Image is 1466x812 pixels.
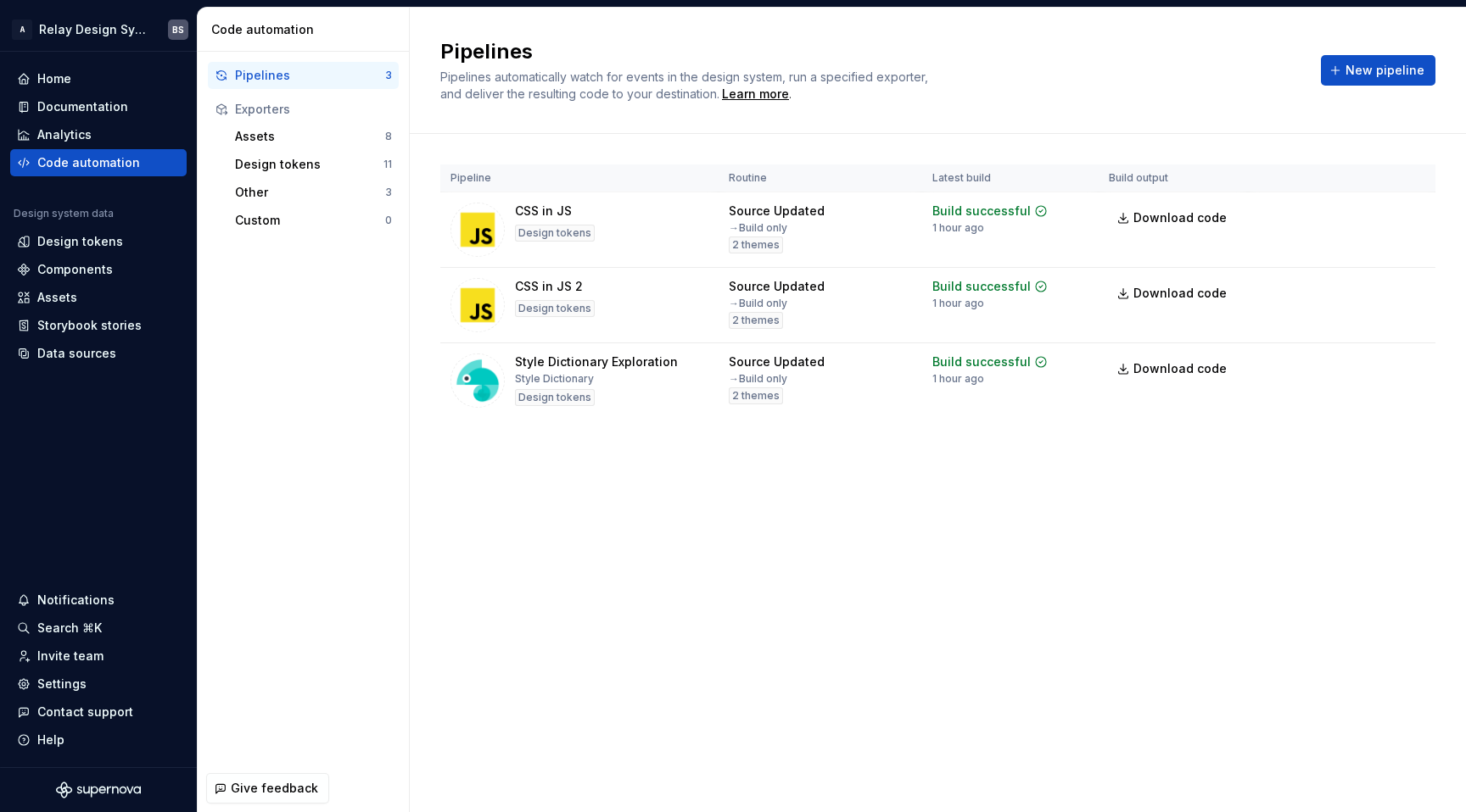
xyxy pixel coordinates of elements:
[10,698,187,726] button: Contact support
[37,676,87,692] div: Settings
[231,780,318,797] span: Give feedback
[56,781,141,798] svg: Supernova Logo
[515,353,678,370] div: Style Dictionary Exploration
[37,704,133,720] div: Contact support
[440,164,719,192] th: Pipeline
[932,221,984,235] div: 1 hour ago
[37,648,104,665] div: Invite team
[37,70,71,87] div: Home
[732,314,780,327] span: 2 themes
[172,23,184,36] div: BS
[932,278,1031,295] div: Build successful
[10,670,187,698] a: Settings
[37,289,77,306] div: Assets
[1346,62,1424,79] span: New pipeline
[729,221,787,235] div: → Build only
[228,207,399,234] button: Custom0
[729,353,825,370] div: Source Updated
[37,345,116,362] div: Data sources
[235,184,385,201] div: Other
[1321,55,1435,86] button: New pipeline
[385,186,392,199] div: 3
[932,353,1031,370] div: Build successful
[228,179,399,206] button: Other3
[729,278,825,295] div: Source Updated
[10,65,187,92] a: Home
[228,151,399,178] button: Design tokens11
[385,130,392,143] div: 8
[729,203,825,220] div: Source Updated
[515,225,595,242] div: Design tokens
[515,300,595,317] div: Design tokens
[932,372,984,386] div: 1 hour ago
[37,317,142,334] div: Storybook stories
[235,128,385,145] div: Assets
[932,203,1031,220] div: Build successful
[515,278,583,295] div: CSS in JS 2
[10,312,187,339] a: Storybook stories
[37,592,115,609] div: Notifications
[235,101,392,118] div: Exporters
[37,98,128,115] div: Documentation
[440,38,1301,65] h2: Pipelines
[3,11,193,47] button: ARelay Design SystemBS
[719,88,792,101] span: .
[1133,360,1227,377] span: Download code
[385,214,392,227] div: 0
[10,93,187,120] a: Documentation
[10,340,187,367] a: Data sources
[10,256,187,283] a: Components
[37,620,102,637] div: Search ⌘K
[10,587,187,614] button: Notifications
[10,228,187,255] a: Design tokens
[10,121,187,148] a: Analytics
[37,261,113,278] div: Components
[206,773,329,804] button: Give feedback
[235,212,385,229] div: Custom
[14,207,114,220] div: Design system data
[719,164,922,192] th: Routine
[235,156,383,173] div: Design tokens
[39,21,148,38] div: Relay Design System
[729,372,787,386] div: → Build only
[10,642,187,670] a: Invite team
[235,67,385,84] div: Pipelines
[1109,203,1238,233] a: Download code
[729,297,787,310] div: → Build only
[515,203,572,220] div: CSS in JS
[37,126,92,143] div: Analytics
[515,389,595,406] div: Design tokens
[732,389,780,403] span: 2 themes
[383,158,392,171] div: 11
[1109,278,1238,309] a: Download code
[12,19,32,40] div: A
[211,21,402,38] div: Code automation
[440,70,932,101] span: Pipelines automatically watch for events in the design system, run a specified exporter, and deli...
[1133,209,1227,226] span: Download code
[10,726,187,754] button: Help
[228,123,399,150] button: Assets8
[515,372,594,386] div: Style Dictionary
[10,284,187,311] a: Assets
[1133,285,1227,302] span: Download code
[722,86,789,103] a: Learn more
[932,297,984,310] div: 1 hour ago
[37,233,123,250] div: Design tokens
[10,149,187,176] a: Code automation
[37,154,140,171] div: Code automation
[1099,164,1248,192] th: Build output
[10,615,187,642] button: Search ⌘K
[208,62,399,89] button: Pipelines3
[732,238,780,252] span: 2 themes
[37,731,64,748] div: Help
[1109,353,1238,384] a: Download code
[385,69,392,82] div: 3
[922,164,1099,192] th: Latest build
